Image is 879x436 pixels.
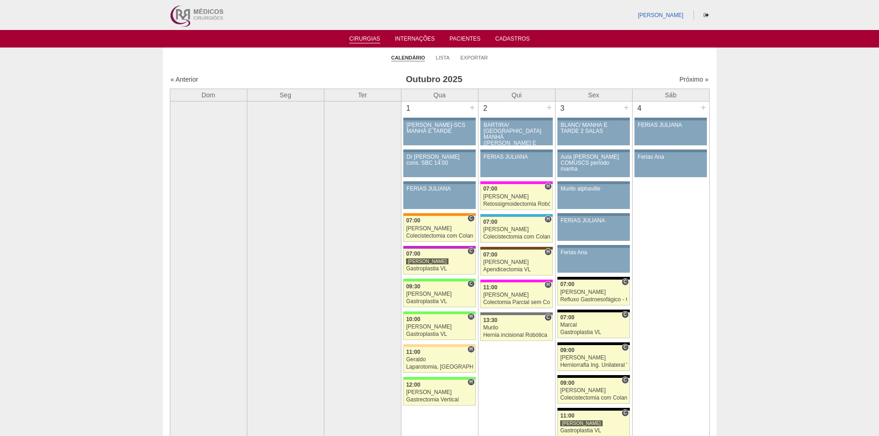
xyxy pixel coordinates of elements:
[704,12,709,18] i: Sair
[560,395,627,401] div: Colecistectomia com Colangiografia VL
[560,420,603,427] div: [PERSON_NAME]
[560,380,574,386] span: 09:00
[483,194,550,200] div: [PERSON_NAME]
[544,281,551,288] span: Hospital
[407,186,472,192] div: FERIAS JULIANA
[460,54,488,61] a: Exportar
[170,89,247,101] th: Dom
[560,388,627,394] div: [PERSON_NAME]
[560,297,627,303] div: Refluxo Gastroesofágico - Cirurgia VL
[403,281,475,307] a: C 09:30 [PERSON_NAME] Gastroplastia VL
[484,122,550,159] div: BARTIRA/ [GEOGRAPHIC_DATA] MANHÃ ([PERSON_NAME] E ANA)/ SANTA JOANA -TARDE
[406,299,473,305] div: Gastroplastia VL
[483,234,550,240] div: Colecistectomia com Colangiografia VL
[557,118,629,120] div: Key: Aviso
[467,378,474,386] span: Hospital
[436,54,450,61] a: Lista
[483,332,550,338] div: Hernia incisional Robótica
[480,250,552,275] a: H 07:00 [PERSON_NAME] Apendicectomia VL
[406,364,473,370] div: Laparotomia, [GEOGRAPHIC_DATA], Drenagem, Bridas VL
[560,362,627,368] div: Herniorrafia Ing. Unilateral VL
[484,154,550,160] div: FERIAS JULIANA
[391,54,425,61] a: Calendário
[468,102,476,113] div: +
[403,181,475,184] div: Key: Aviso
[560,347,574,353] span: 09:00
[480,315,552,341] a: C 13:30 Murilo Hernia incisional Robótica
[403,184,475,209] a: FERIAS JULIANA
[557,277,629,280] div: Key: Blanc
[480,217,552,243] a: H 07:00 [PERSON_NAME] Colecistectomia com Colangiografia VL
[406,349,420,355] span: 11:00
[403,120,475,145] a: [PERSON_NAME]-SCS MANHÃ E TARDE
[480,214,552,217] div: Key: Neomater
[544,215,551,223] span: Hospital
[406,226,473,232] div: [PERSON_NAME]
[403,377,475,380] div: Key: Brasil
[483,267,550,273] div: Apendicectomia VL
[638,122,704,128] div: FERIAS JULIANA
[480,184,552,210] a: H 07:00 [PERSON_NAME] Retossigmoidectomia Robótica
[560,412,574,419] span: 11:00
[622,311,628,318] span: Consultório
[467,215,474,222] span: Consultório
[403,279,475,281] div: Key: Brasil
[561,154,627,173] div: Aula [PERSON_NAME] COMUSCS período manha
[560,314,574,321] span: 07:00
[483,185,497,192] span: 07:00
[480,247,552,250] div: Key: Santa Joana
[403,213,475,216] div: Key: São Luiz - SCS
[478,89,555,101] th: Qui
[403,118,475,120] div: Key: Aviso
[480,149,552,152] div: Key: Aviso
[545,102,553,113] div: +
[483,219,497,225] span: 07:00
[406,233,473,239] div: Colecistectomia com Colangiografia VL
[406,389,473,395] div: [PERSON_NAME]
[483,201,550,207] div: Retossigmoidectomia Robótica
[557,152,629,177] a: Aula [PERSON_NAME] COMUSCS período manha
[407,122,472,134] div: [PERSON_NAME]-SCS MANHÃ E TARDE
[349,36,380,43] a: Cirurgias
[557,245,629,248] div: Key: Aviso
[622,278,628,286] span: Consultório
[478,102,493,115] div: 2
[483,292,550,298] div: [PERSON_NAME]
[495,36,530,45] a: Cadastros
[406,283,420,290] span: 09:30
[395,36,435,45] a: Internações
[401,102,416,115] div: 1
[560,355,627,361] div: [PERSON_NAME]
[561,186,627,192] div: Murilo alphaville
[622,102,630,113] div: +
[403,152,475,177] a: Dr [PERSON_NAME] cons. SBC 14:00
[406,258,448,265] div: [PERSON_NAME]
[557,310,629,312] div: Key: Blanc
[406,357,473,363] div: Geraldo
[406,397,473,403] div: Gastrectomia Vertical
[557,216,629,241] a: FERIAS JULIANA
[634,149,706,152] div: Key: Aviso
[633,102,647,115] div: 4
[480,152,552,177] a: FERIAS JULIANA
[483,227,550,233] div: [PERSON_NAME]
[299,73,568,86] h3: Outubro 2025
[480,120,552,145] a: BARTIRA/ [GEOGRAPHIC_DATA] MANHÃ ([PERSON_NAME] E ANA)/ SANTA JOANA -TARDE
[467,247,474,255] span: Consultório
[638,154,704,160] div: Ferias Ana
[700,102,707,113] div: +
[557,342,629,345] div: Key: Blanc
[403,347,475,373] a: H 11:00 Geraldo Laparotomia, [GEOGRAPHIC_DATA], Drenagem, Bridas VL
[560,322,627,328] div: Marcal
[632,89,709,101] th: Sáb
[557,312,629,338] a: C 07:00 Marcal Gastroplastia VL
[171,76,198,83] a: « Anterior
[622,409,628,417] span: Consultório
[560,329,627,335] div: Gastroplastia VL
[560,289,627,295] div: [PERSON_NAME]
[324,89,401,101] th: Ter
[403,249,475,275] a: C 07:00 [PERSON_NAME] Gastroplastia VL
[555,89,632,101] th: Sex
[557,181,629,184] div: Key: Aviso
[480,118,552,120] div: Key: Aviso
